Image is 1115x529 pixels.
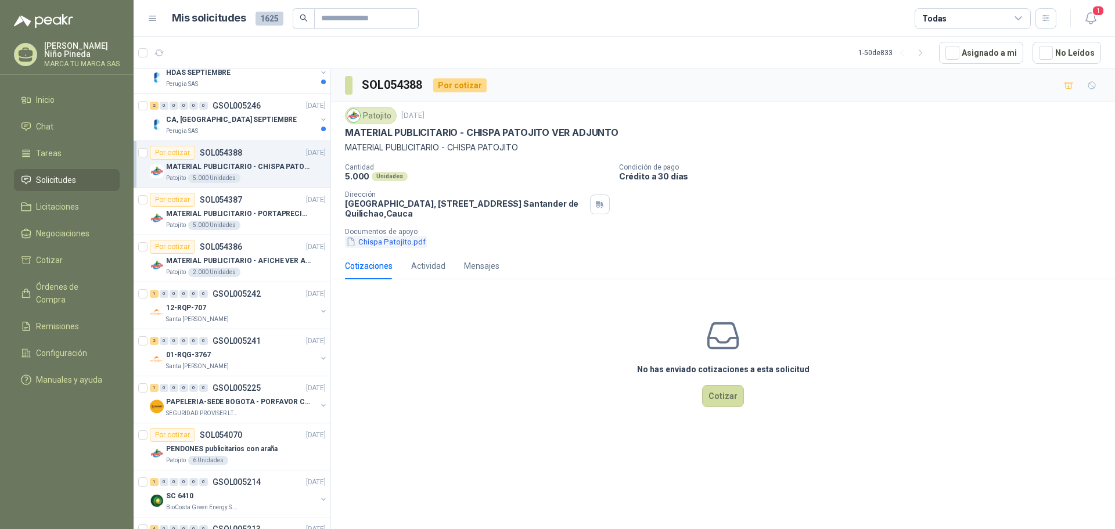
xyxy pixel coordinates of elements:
span: Chat [36,120,53,133]
span: Tareas [36,147,62,160]
img: Company Logo [150,70,164,84]
a: Remisiones [14,315,120,337]
p: PAPELERIA-SEDE BOGOTA - PORFAVOR CTZ COMPLETO [166,397,311,408]
p: [DATE] [306,383,326,394]
a: Negociaciones [14,222,120,244]
div: 5.000 Unidades [188,174,240,183]
div: Por cotizar [150,428,195,442]
img: Company Logo [150,352,164,366]
p: [GEOGRAPHIC_DATA], [STREET_ADDRESS] Santander de Quilichao , Cauca [345,199,585,218]
div: 0 [189,478,198,486]
div: 5.000 Unidades [188,221,240,230]
div: 0 [199,102,208,110]
div: Por cotizar [150,193,195,207]
div: 0 [189,337,198,345]
a: Por cotizarSOL054387[DATE] Company LogoMATERIAL PUBLICITARIO - PORTAPRECIOS VER ADJUNTOPatojito5.... [134,188,330,235]
div: 0 [170,478,178,486]
p: Patojito [166,268,186,277]
p: SOL054387 [200,196,242,204]
p: SOL054388 [200,149,242,157]
span: Cotizar [36,254,63,267]
a: 1 0 0 0 0 0 GSOL005214[DATE] Company LogoSC 6410BioCosta Green Energy S.A.S [150,475,328,512]
img: Company Logo [150,117,164,131]
div: Por cotizar [433,78,487,92]
a: Inicio [14,89,120,111]
div: 0 [199,290,208,298]
h1: Mis solicitudes [172,10,246,27]
div: 2.000 Unidades [188,268,240,277]
p: Documentos de apoyo [345,228,1110,236]
p: MATERIAL PUBLICITARIO - CHISPA PATOJITO VER ADJUNTO [166,161,311,172]
div: 1 [150,290,159,298]
p: [DATE] [306,147,326,159]
a: Por cotizarSOL054386[DATE] Company LogoMATERIAL PUBLICITARIO - AFICHE VER ADJUNTOPatojito2.000 Un... [134,235,330,282]
div: 0 [189,102,198,110]
span: Remisiones [36,320,79,333]
div: 0 [160,384,168,392]
img: Company Logo [150,211,164,225]
div: 1 [150,478,159,486]
div: 0 [170,290,178,298]
div: 0 [179,337,188,345]
p: [DATE] [306,336,326,347]
span: Órdenes de Compra [36,280,109,306]
a: Tareas [14,142,120,164]
p: [DATE] [306,430,326,441]
p: 12-RQP-707 [166,303,206,314]
p: SC 6410 [166,491,193,502]
p: HDAS SEPTIEMBRE [166,67,231,78]
span: search [300,14,308,22]
p: 5.000 [345,171,369,181]
div: 0 [179,290,188,298]
div: 0 [179,102,188,110]
span: 1625 [256,12,283,26]
p: Dirección [345,190,585,199]
p: CA, [GEOGRAPHIC_DATA] SEPTIEMBRE [166,114,297,125]
p: Cantidad [345,163,610,171]
p: SOL054386 [200,243,242,251]
p: Santa [PERSON_NAME] [166,362,229,371]
a: 1 0 0 0 0 0 GSOL005225[DATE] Company LogoPAPELERIA-SEDE BOGOTA - PORFAVOR CTZ COMPLETOSEGURIDAD P... [150,381,328,418]
p: [PERSON_NAME] Niño Pineda [44,42,120,58]
p: [DATE] [306,477,326,488]
span: Licitaciones [36,200,79,213]
p: [DATE] [306,195,326,206]
p: Condición de pago [619,163,1110,171]
div: 0 [160,290,168,298]
p: MATERIAL PUBLICITARIO - CHISPA PATOJITO VER ADJUNTO [345,127,618,139]
button: Chispa Patojito.pdf [345,236,427,248]
a: Por cotizarSOL054070[DATE] Company LogoPENDONES publicitarios con arañaPatojito6 Unidades [134,423,330,470]
img: Company Logo [347,109,360,122]
a: 2 0 0 0 0 0 GSOL005241[DATE] Company Logo01-RQG-3767Santa [PERSON_NAME] [150,334,328,371]
span: 1 [1092,5,1105,16]
a: Licitaciones [14,196,120,218]
div: 0 [189,384,198,392]
a: Cotizar [14,249,120,271]
p: Perugia SAS [166,80,198,89]
img: Company Logo [150,494,164,508]
div: Patojito [345,107,397,124]
div: 1 [150,384,159,392]
a: Configuración [14,342,120,364]
p: MATERIAL PUBLICITARIO - AFICHE VER ADJUNTO [166,255,311,267]
div: 0 [199,384,208,392]
p: PENDONES publicitarios con araña [166,444,278,455]
p: MARCA TU MARCA SAS [44,60,120,67]
a: 2 0 0 0 0 0 GSOL005246[DATE] Company LogoCA, [GEOGRAPHIC_DATA] SEPTIEMBREPerugia SAS [150,99,328,136]
p: Perugia SAS [166,127,198,136]
p: Patojito [166,456,186,465]
div: 0 [160,337,168,345]
div: 0 [160,478,168,486]
button: No Leídos [1033,42,1101,64]
p: GSOL005214 [213,478,261,486]
div: 0 [170,384,178,392]
div: Actividad [411,260,445,272]
p: SEGURIDAD PROVISER LTDA [166,409,239,418]
div: Unidades [372,172,408,181]
p: [DATE] [306,289,326,300]
span: Manuales y ayuda [36,373,102,386]
div: 2 [150,337,159,345]
img: Company Logo [150,400,164,413]
p: MATERIAL PUBLICITARIO - PORTAPRECIOS VER ADJUNTO [166,208,311,219]
p: Crédito a 30 días [619,171,1110,181]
